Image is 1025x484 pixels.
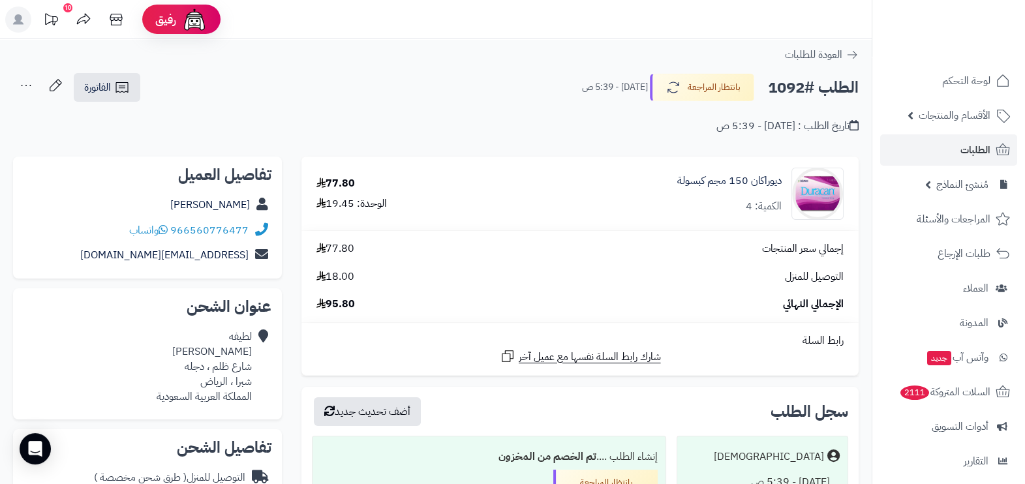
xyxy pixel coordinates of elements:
[23,440,271,455] h2: تفاصيل الشحن
[74,73,140,102] a: الفاتورة
[316,196,387,211] div: الوحدة: 19.45
[677,174,782,189] a: ديوراكان 150 مجم كبسولة
[792,168,843,220] img: 5280aea8c0a31f8d2a6254456c4aabcb709f-90x90.jpg
[316,241,354,256] span: 77.80
[84,80,111,95] span: الفاتورة
[899,383,990,401] span: السلات المتروكة
[498,449,596,464] b: تم الخصم من المخزون
[785,47,842,63] span: العودة للطلبات
[316,297,355,312] span: 95.80
[170,197,250,213] a: [PERSON_NAME]
[316,269,354,284] span: 18.00
[20,433,51,464] div: Open Intercom Messenger
[926,348,988,367] span: وآتس آب
[746,199,782,214] div: الكمية: 4
[650,74,754,101] button: بانتظار المراجعة
[917,210,990,228] span: المراجعات والأسئلة
[880,376,1017,408] a: السلات المتروكة2111
[880,238,1017,269] a: طلبات الإرجاع
[960,314,988,332] span: المدونة
[80,247,249,263] a: [EMAIL_ADDRESS][DOMAIN_NAME]
[880,65,1017,97] a: لوحة التحكم
[785,269,844,284] span: التوصيل للمنزل
[963,279,988,297] span: العملاء
[35,7,67,36] a: تحديثات المنصة
[500,348,661,365] a: شارك رابط السلة نفسها مع عميل آخر
[23,299,271,314] h2: عنوان الشحن
[307,333,853,348] div: رابط السلة
[23,167,271,183] h2: تفاصيل العميل
[63,3,72,12] div: 10
[771,404,848,419] h3: سجل الطلب
[155,12,176,27] span: رفيق
[714,449,824,464] div: [DEMOGRAPHIC_DATA]
[880,446,1017,477] a: التقارير
[919,106,990,125] span: الأقسام والمنتجات
[716,119,859,134] div: تاريخ الطلب : [DATE] - 5:39 ص
[880,342,1017,373] a: وآتس آبجديد
[899,385,930,401] span: 2111
[936,175,988,194] span: مُنشئ النماذج
[960,141,990,159] span: الطلبات
[170,222,249,238] a: 966560776477
[880,411,1017,442] a: أدوات التسويق
[785,47,859,63] a: العودة للطلبات
[519,350,661,365] span: شارك رابط السلة نفسها مع عميل آخر
[762,241,844,256] span: إجمالي سعر المنتجات
[932,417,988,436] span: أدوات التسويق
[938,245,990,263] span: طلبات الإرجاع
[880,204,1017,235] a: المراجعات والأسئلة
[316,176,355,191] div: 77.80
[181,7,207,33] img: ai-face.png
[314,397,421,426] button: أضف تحديث جديد
[880,134,1017,166] a: الطلبات
[582,81,648,94] small: [DATE] - 5:39 ص
[320,444,658,470] div: إنشاء الطلب ....
[768,74,859,101] h2: الطلب #1092
[157,329,252,404] div: لطيفه [PERSON_NAME] شارع ظلم ، دجله شبرا ، الرياض المملكة العربية السعودية
[880,307,1017,339] a: المدونة
[964,452,988,470] span: التقارير
[129,222,168,238] a: واتساب
[936,12,1013,39] img: logo-2.png
[927,351,951,365] span: جديد
[783,297,844,312] span: الإجمالي النهائي
[880,273,1017,304] a: العملاء
[942,72,990,90] span: لوحة التحكم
